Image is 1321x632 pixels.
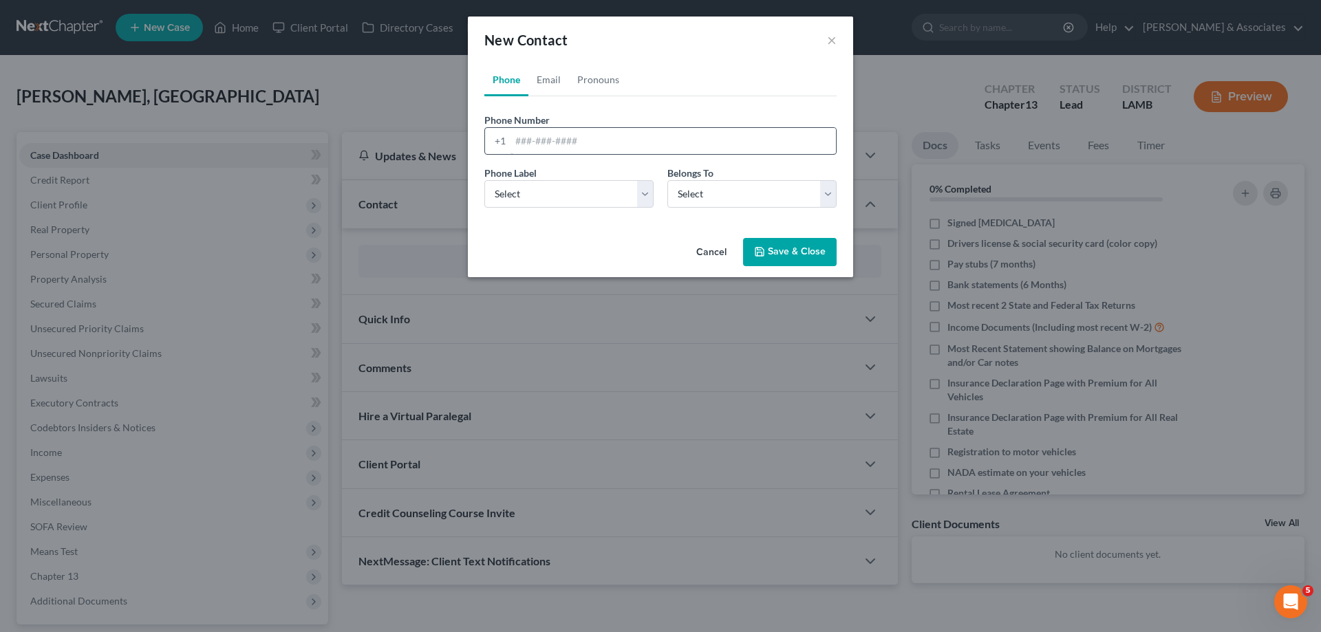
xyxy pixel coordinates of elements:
[667,167,713,179] span: Belongs To
[485,128,511,154] div: +1
[528,63,569,96] a: Email
[484,63,528,96] a: Phone
[1302,585,1313,596] span: 5
[569,63,627,96] a: Pronouns
[484,32,568,48] span: New Contact
[511,128,836,154] input: ###-###-####
[1274,585,1307,618] iframe: Intercom live chat
[743,238,837,267] button: Save & Close
[827,32,837,48] button: ×
[484,167,537,179] span: Phone Label
[685,239,738,267] button: Cancel
[484,114,550,126] span: Phone Number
